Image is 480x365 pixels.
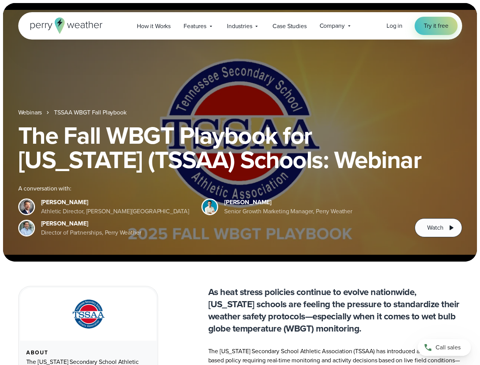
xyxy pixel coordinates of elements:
[224,198,352,207] div: [PERSON_NAME]
[26,350,150,356] div: About
[436,343,461,352] span: Call sales
[18,108,462,117] nav: Breadcrumb
[415,17,457,35] a: Try it free
[272,22,306,31] span: Case Studies
[387,21,402,30] a: Log in
[415,218,462,237] button: Watch
[41,207,190,216] div: Athletic Director, [PERSON_NAME][GEOGRAPHIC_DATA]
[208,286,462,335] p: As heat stress policies continue to evolve nationwide, [US_STATE] schools are feeling the pressur...
[18,184,403,193] div: A conversation with:
[41,198,190,207] div: [PERSON_NAME]
[41,219,141,228] div: [PERSON_NAME]
[54,108,126,117] a: TSSAA WBGT Fall Playbook
[427,223,443,232] span: Watch
[418,339,471,356] a: Call sales
[18,123,462,172] h1: The Fall WBGT Playbook for [US_STATE] (TSSAA) Schools: Webinar
[227,22,252,31] span: Industries
[63,297,114,332] img: TSSAA-Tennessee-Secondary-School-Athletic-Association.svg
[424,21,448,30] span: Try it free
[224,207,352,216] div: Senior Growth Marketing Manager, Perry Weather
[184,22,206,31] span: Features
[18,108,42,117] a: Webinars
[266,18,313,34] a: Case Studies
[137,22,171,31] span: How it Works
[41,228,141,237] div: Director of Partnerships, Perry Weather
[19,200,34,214] img: Brian Wyatt
[19,221,34,235] img: Jeff Wood
[130,18,177,34] a: How it Works
[203,200,217,214] img: Spencer Patton, Perry Weather
[320,21,345,30] span: Company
